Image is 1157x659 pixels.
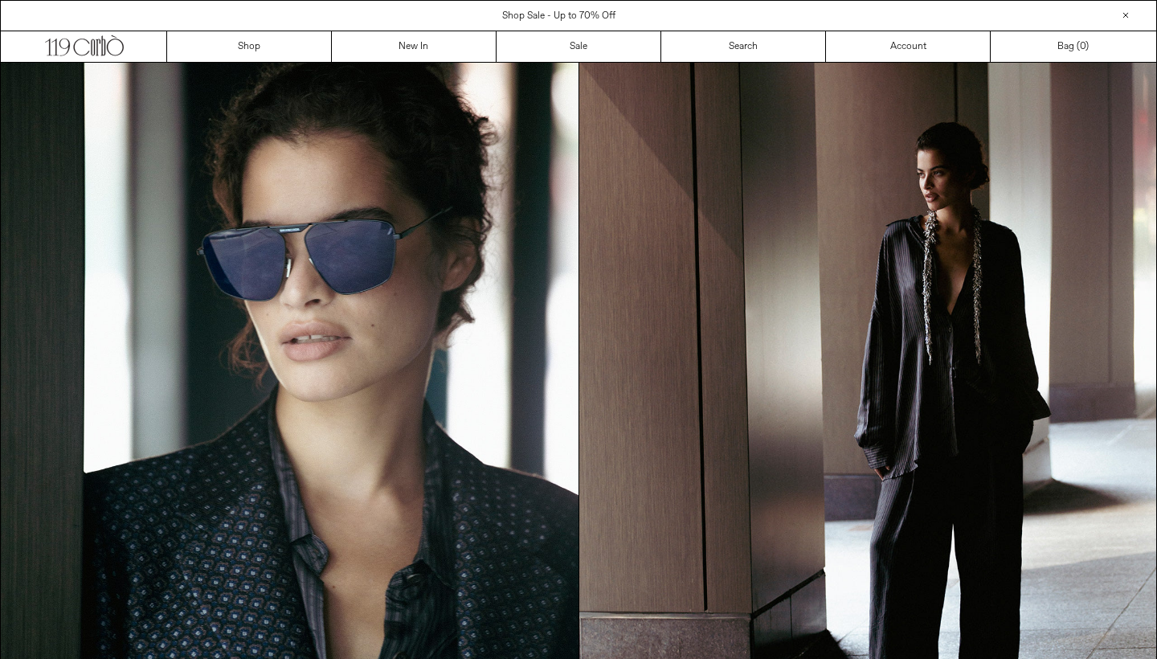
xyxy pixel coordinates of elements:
a: Shop Sale - Up to 70% Off [502,10,615,23]
a: Search [661,31,826,62]
a: Bag () [991,31,1155,62]
span: ) [1080,39,1089,54]
a: New In [332,31,497,62]
a: Shop [167,31,332,62]
a: Account [826,31,991,62]
span: 0 [1080,40,1085,53]
a: Sale [497,31,661,62]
